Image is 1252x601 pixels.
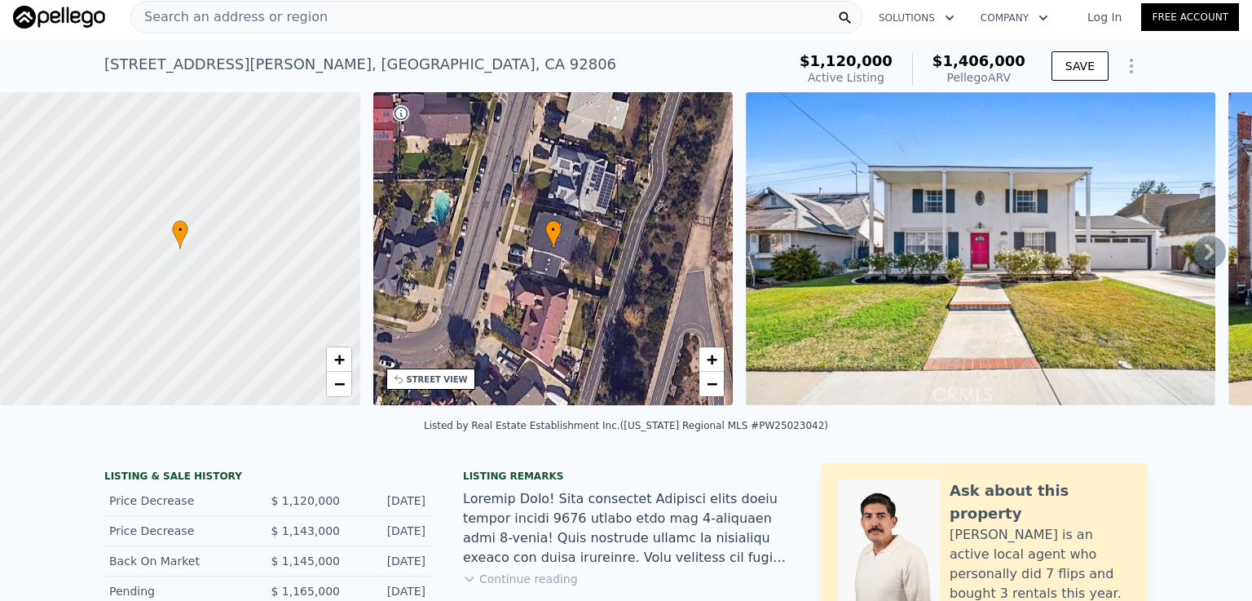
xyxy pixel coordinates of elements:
[333,349,344,369] span: +
[866,3,968,33] button: Solutions
[353,553,425,569] div: [DATE]
[407,373,468,386] div: STREET VIEW
[545,223,562,237] span: •
[109,523,254,539] div: Price Decrease
[545,220,562,249] div: •
[271,585,340,598] span: $ 1,165,000
[353,493,425,509] div: [DATE]
[699,372,724,396] a: Zoom out
[104,470,430,486] div: LISTING & SALE HISTORY
[463,470,789,483] div: Listing remarks
[353,523,425,539] div: [DATE]
[424,420,828,431] div: Listed by Real Estate Establishment Inc. ([US_STATE] Regional MLS #PW25023042)
[109,583,254,599] div: Pending
[800,52,893,69] span: $1,120,000
[932,52,1025,69] span: $1,406,000
[1115,50,1148,82] button: Show Options
[13,6,105,29] img: Pellego
[950,479,1131,525] div: Ask about this property
[1141,3,1239,31] a: Free Account
[104,53,616,76] div: [STREET_ADDRESS][PERSON_NAME] , [GEOGRAPHIC_DATA] , CA 92806
[808,71,884,84] span: Active Listing
[707,373,717,394] span: −
[271,524,340,537] span: $ 1,143,000
[353,583,425,599] div: [DATE]
[463,571,578,587] button: Continue reading
[271,555,340,568] span: $ 1,145,000
[109,493,254,509] div: Price Decrease
[271,494,340,507] span: $ 1,120,000
[172,220,188,249] div: •
[1051,51,1109,81] button: SAVE
[463,489,789,568] div: Loremip Dolo! Sita consectet Adipisci elits doeiu tempor incidi 9676 utlabo etdo mag 4-aliquaen a...
[746,92,1215,405] img: Sale: 163678491 Parcel: 63376481
[109,553,254,569] div: Back On Market
[968,3,1061,33] button: Company
[699,347,724,372] a: Zoom in
[172,223,188,237] span: •
[131,7,328,27] span: Search an address or region
[932,69,1025,86] div: Pellego ARV
[327,372,351,396] a: Zoom out
[333,373,344,394] span: −
[707,349,717,369] span: +
[327,347,351,372] a: Zoom in
[1068,9,1141,25] a: Log In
